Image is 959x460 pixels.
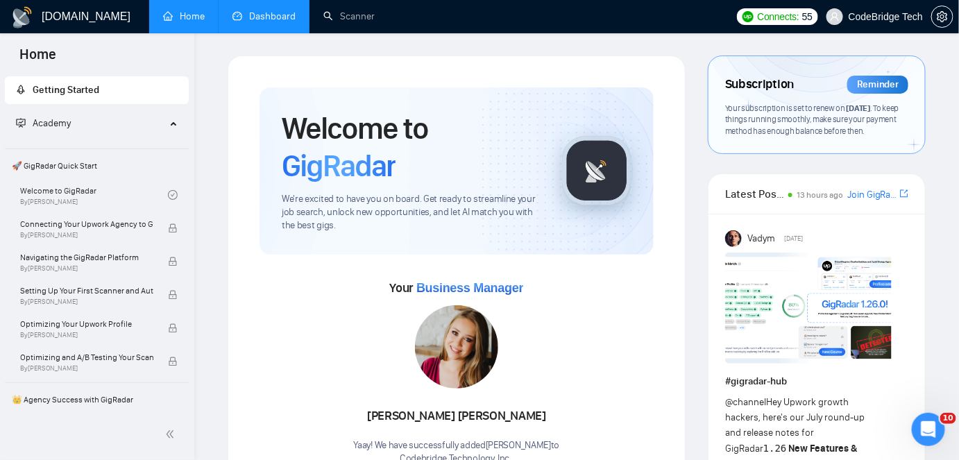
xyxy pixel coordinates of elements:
[20,264,153,273] span: By [PERSON_NAME]
[802,9,813,24] span: 55
[20,350,153,364] span: Optimizing and A/B Testing Your Scanner for Better Results
[20,284,153,298] span: Setting Up Your First Scanner and Auto-Bidder
[282,110,540,185] h1: Welcome to
[725,103,899,136] span: Your subscription is set to renew on . To keep things running smoothly, make sure your payment me...
[354,404,560,428] div: [PERSON_NAME] [PERSON_NAME]
[16,85,26,94] span: rocket
[168,257,178,266] span: lock
[6,152,187,180] span: 🚀 GigRadar Quick Start
[282,147,396,185] span: GigRadar
[390,280,524,296] span: Your
[20,180,168,210] a: Welcome to GigRadarBy[PERSON_NAME]
[16,118,26,128] span: fund-projection-screen
[912,413,945,446] iframe: Intercom live chat
[847,187,897,203] a: Join GigRadar Slack Community
[323,10,375,22] a: searchScanner
[20,217,153,231] span: Connecting Your Upwork Agency to GigRadar
[830,12,840,22] span: user
[8,44,67,74] span: Home
[725,185,784,203] span: Latest Posts from the GigRadar Community
[725,73,794,96] span: Subscription
[20,250,153,264] span: Navigating the GigRadar Platform
[20,298,153,306] span: By [PERSON_NAME]
[16,117,71,129] span: Academy
[5,76,189,104] li: Getting Started
[748,231,776,246] span: Vadym
[742,11,754,22] img: upwork-logo.png
[168,323,178,333] span: lock
[20,317,153,331] span: Optimizing Your Upwork Profile
[20,331,153,339] span: By [PERSON_NAME]
[11,6,33,28] img: logo
[763,443,787,454] code: 1.26
[415,305,498,389] img: 1686179495276-90.jpg
[168,190,178,200] span: check-circle
[931,6,953,28] button: setting
[932,11,953,22] span: setting
[758,9,799,24] span: Connects:
[931,11,953,22] a: setting
[168,357,178,366] span: lock
[232,10,296,22] a: dashboardDashboard
[725,396,766,408] span: @channel
[725,230,742,247] img: Vadym
[900,187,908,201] a: export
[168,290,178,300] span: lock
[416,281,523,295] span: Business Manager
[797,190,843,200] span: 13 hours ago
[785,232,804,245] span: [DATE]
[940,413,956,424] span: 10
[163,10,205,22] a: homeHome
[168,223,178,233] span: lock
[20,231,153,239] span: By [PERSON_NAME]
[33,84,99,96] span: Getting Started
[282,193,540,232] span: We're excited to have you on board. Get ready to streamline your job search, unlock new opportuni...
[725,374,908,389] h1: # gigradar-hub
[900,188,908,199] span: export
[725,253,892,364] img: F09AC4U7ATU-image.png
[847,76,908,94] div: Reminder
[165,427,179,441] span: double-left
[6,386,187,414] span: 👑 Agency Success with GigRadar
[847,103,870,113] span: [DATE]
[562,136,631,205] img: gigradar-logo.png
[33,117,71,129] span: Academy
[20,364,153,373] span: By [PERSON_NAME]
